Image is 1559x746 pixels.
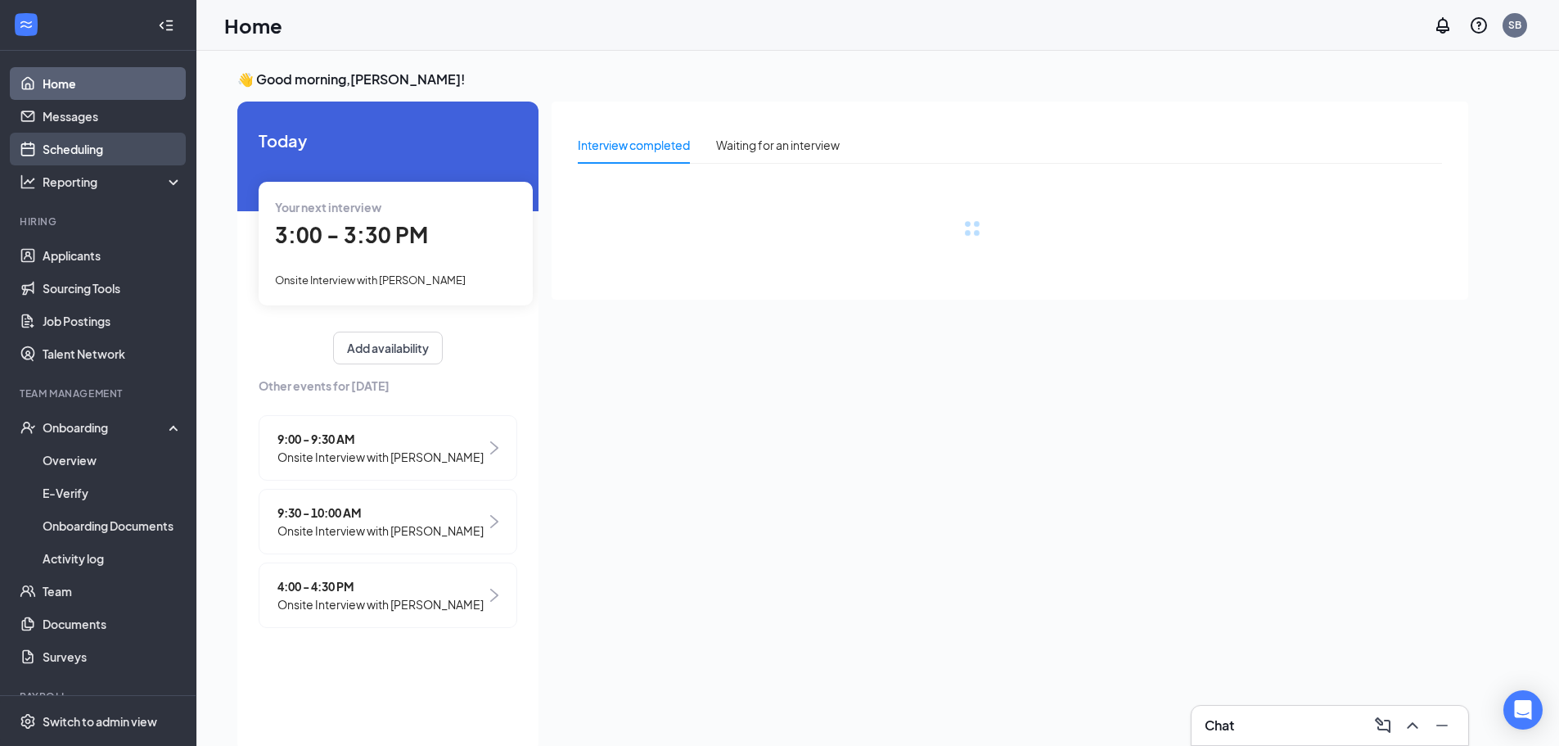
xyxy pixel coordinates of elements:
a: Activity log [43,542,182,575]
div: Hiring [20,215,179,228]
div: Onboarding [43,419,169,436]
div: Payroll [20,689,179,703]
span: Today [259,128,517,153]
svg: Minimize [1432,716,1452,735]
div: Switch to admin view [43,713,157,730]
svg: Settings [20,713,36,730]
svg: ComposeMessage [1373,716,1393,735]
a: E-Verify [43,477,182,509]
span: Your next interview [275,200,381,215]
a: Overview [43,444,182,477]
button: Minimize [1429,712,1455,739]
span: Onsite Interview with [PERSON_NAME] [277,448,484,466]
div: Waiting for an interview [716,136,840,154]
a: Sourcing Tools [43,272,182,305]
svg: QuestionInfo [1469,16,1489,35]
span: Other events for [DATE] [259,377,517,395]
div: Team Management [20,387,179,400]
h3: Chat [1205,717,1234,735]
span: 9:30 - 10:00 AM [277,504,484,522]
svg: Collapse [158,17,174,34]
div: Open Intercom Messenger [1503,690,1543,730]
button: ChevronUp [1399,712,1426,739]
h1: Home [224,11,282,39]
span: Onsite Interview with [PERSON_NAME] [275,274,466,287]
a: Documents [43,608,182,640]
svg: WorkstreamLogo [18,16,34,33]
div: SB [1508,18,1521,32]
a: Team [43,575,182,608]
div: Interview completed [578,136,690,154]
span: 4:00 - 4:30 PM [277,577,484,595]
div: Reporting [43,174,183,190]
a: Surveys [43,640,182,673]
a: Onboarding Documents [43,509,182,542]
a: Messages [43,100,182,133]
svg: Notifications [1433,16,1453,35]
svg: Analysis [20,174,36,190]
svg: UserCheck [20,419,36,436]
a: Applicants [43,239,182,272]
h3: 👋 Good morning, [PERSON_NAME] ! [237,70,1468,88]
button: Add availability [333,332,443,364]
a: Job Postings [43,305,182,337]
span: 3:00 - 3:30 PM [275,221,428,248]
span: 9:00 - 9:30 AM [277,430,484,448]
a: Scheduling [43,133,182,165]
span: Onsite Interview with [PERSON_NAME] [277,522,484,540]
svg: ChevronUp [1403,716,1422,735]
button: ComposeMessage [1370,712,1396,739]
a: Talent Network [43,337,182,370]
span: Onsite Interview with [PERSON_NAME] [277,595,484,613]
a: Home [43,67,182,100]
